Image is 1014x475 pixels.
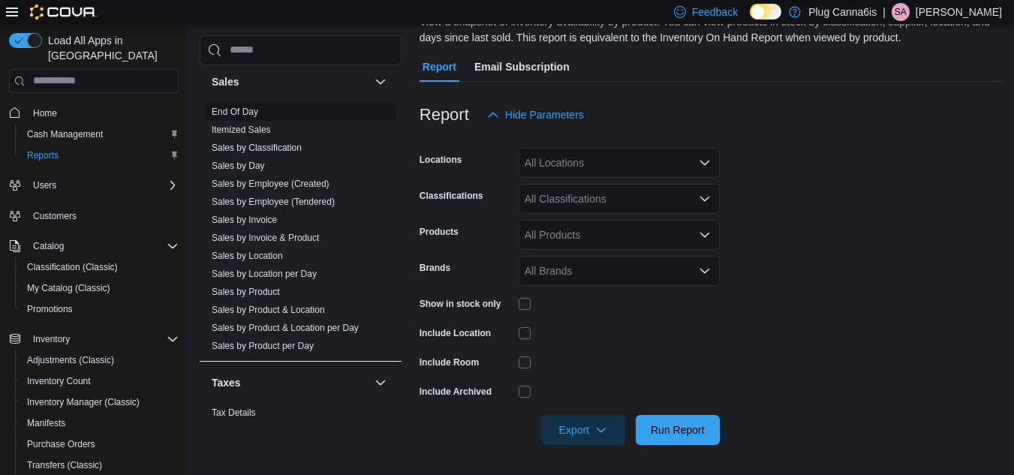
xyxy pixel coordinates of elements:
[372,374,390,392] button: Taxes
[420,356,479,368] label: Include Room
[27,207,83,225] a: Customers
[699,157,711,169] button: Open list of options
[33,240,64,252] span: Catalog
[15,392,185,413] button: Inventory Manager (Classic)
[27,149,59,161] span: Reports
[892,3,910,21] div: Soleil Alexis
[27,459,102,471] span: Transfers (Classic)
[808,3,877,21] p: Plug Canna6is
[481,100,590,130] button: Hide Parameters
[27,261,118,273] span: Classification (Classic)
[420,298,501,310] label: Show in stock only
[636,415,720,445] button: Run Report
[541,415,625,445] button: Export
[212,197,335,207] a: Sales by Employee (Tendered)
[212,106,258,118] span: End Of Day
[212,268,317,280] span: Sales by Location per Day
[212,341,314,351] a: Sales by Product per Day
[550,415,616,445] span: Export
[420,386,492,398] label: Include Archived
[21,372,179,390] span: Inventory Count
[21,146,65,164] a: Reports
[33,210,77,222] span: Customers
[21,279,116,297] a: My Catalog (Classic)
[27,282,110,294] span: My Catalog (Classic)
[212,74,239,89] h3: Sales
[15,350,185,371] button: Adjustments (Classic)
[212,160,265,172] span: Sales by Day
[212,304,325,316] span: Sales by Product & Location
[750,4,781,20] input: Dark Mode
[212,407,256,419] span: Tax Details
[3,102,185,124] button: Home
[27,176,179,194] span: Users
[21,125,109,143] a: Cash Management
[27,438,95,450] span: Purchase Orders
[212,251,283,261] a: Sales by Location
[420,106,469,124] h3: Report
[21,279,179,297] span: My Catalog (Classic)
[212,232,319,244] span: Sales by Invoice & Product
[27,417,65,429] span: Manifests
[212,178,329,190] span: Sales by Employee (Created)
[21,300,79,318] a: Promotions
[21,351,120,369] a: Adjustments (Classic)
[27,237,70,255] button: Catalog
[212,196,335,208] span: Sales by Employee (Tendered)
[212,287,280,297] a: Sales by Product
[895,3,907,21] span: SA
[21,372,97,390] a: Inventory Count
[212,269,317,279] a: Sales by Location per Day
[916,3,1002,21] p: [PERSON_NAME]
[21,351,179,369] span: Adjustments (Classic)
[21,456,108,474] a: Transfers (Classic)
[15,434,185,455] button: Purchase Orders
[15,278,185,299] button: My Catalog (Classic)
[27,354,114,366] span: Adjustments (Classic)
[212,375,241,390] h3: Taxes
[3,236,185,257] button: Catalog
[212,124,271,136] span: Itemized Sales
[212,214,277,226] span: Sales by Invoice
[420,327,491,339] label: Include Location
[212,74,369,89] button: Sales
[21,125,179,143] span: Cash Management
[212,179,329,189] a: Sales by Employee (Created)
[27,176,62,194] button: Users
[27,128,103,140] span: Cash Management
[212,233,319,243] a: Sales by Invoice & Product
[21,146,179,164] span: Reports
[420,226,459,238] label: Products
[33,107,57,119] span: Home
[21,435,179,453] span: Purchase Orders
[21,393,146,411] a: Inventory Manager (Classic)
[212,323,359,333] a: Sales by Product & Location per Day
[15,145,185,166] button: Reports
[27,375,91,387] span: Inventory Count
[651,422,705,437] span: Run Report
[200,103,402,361] div: Sales
[27,104,179,122] span: Home
[27,330,179,348] span: Inventory
[212,125,271,135] a: Itemized Sales
[212,107,258,117] a: End Of Day
[420,190,483,202] label: Classifications
[15,257,185,278] button: Classification (Classic)
[3,205,185,227] button: Customers
[15,124,185,145] button: Cash Management
[21,414,71,432] a: Manifests
[21,258,124,276] a: Classification (Classic)
[3,175,185,196] button: Users
[15,413,185,434] button: Manifests
[699,265,711,277] button: Open list of options
[212,161,265,171] a: Sales by Day
[27,396,140,408] span: Inventory Manager (Classic)
[212,215,277,225] a: Sales by Invoice
[212,322,359,334] span: Sales by Product & Location per Day
[423,52,456,82] span: Report
[33,333,70,345] span: Inventory
[505,107,584,122] span: Hide Parameters
[420,262,450,274] label: Brands
[420,14,994,46] div: View a snapshot of inventory availability by product. You can view products in stock by classific...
